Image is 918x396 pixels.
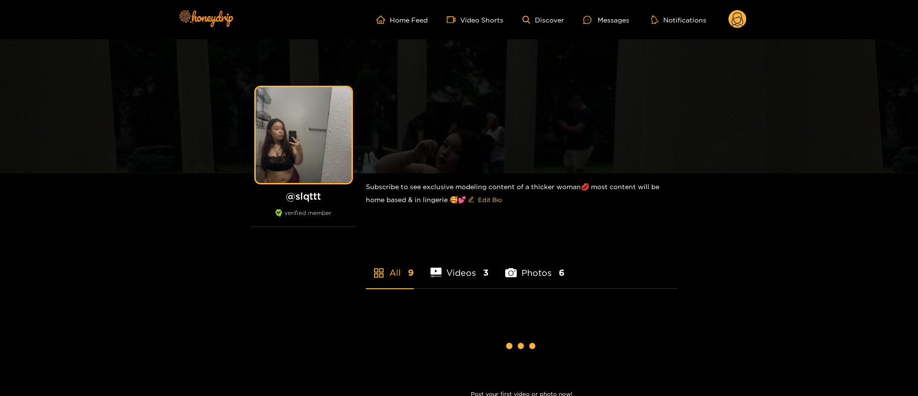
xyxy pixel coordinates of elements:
[431,245,489,288] li: Videos
[408,267,414,279] span: 9
[466,192,504,207] button: editEdit Bio
[447,15,460,24] span: video-camera
[251,209,356,227] div: verified member
[478,195,502,204] span: Edit Bio
[366,245,414,288] li: All
[559,267,565,279] span: 6
[483,267,488,279] span: 3
[251,190,356,202] h1: @ slqttt
[505,245,565,288] li: Photos
[468,196,474,204] span: edit
[376,15,428,24] a: Home Feed
[373,267,385,279] span: appstore
[648,15,709,24] button: Notifications
[376,15,390,24] span: home
[522,16,564,24] a: Discover
[447,15,503,24] a: Video Shorts
[366,173,677,215] div: Subscribe to see exclusive modeling content of a thicker woman💋 most content will be home based &...
[583,14,629,25] div: Messages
